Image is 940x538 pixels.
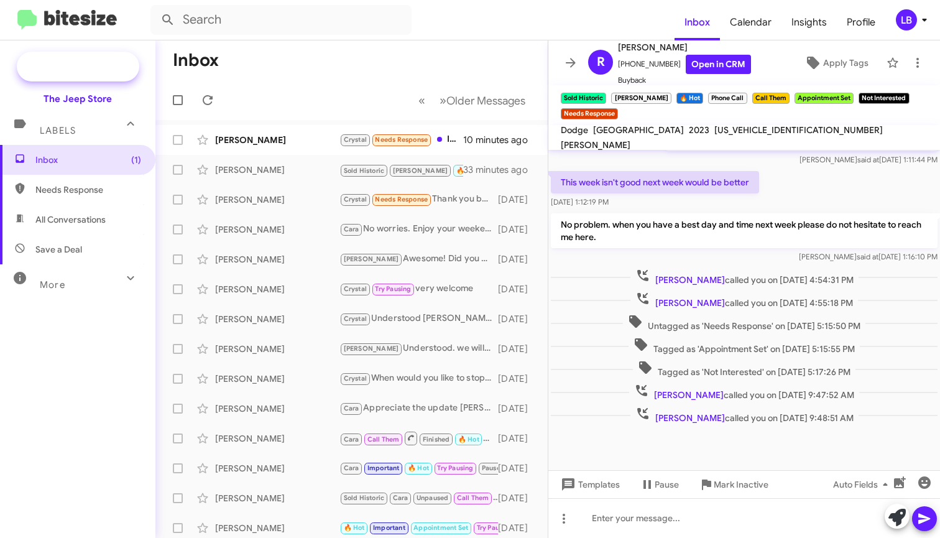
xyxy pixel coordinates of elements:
span: Special Campaign [54,60,129,73]
span: Unpaused [417,494,449,502]
span: Sold Historic [344,494,385,502]
div: [PERSON_NAME] [215,492,339,504]
div: very welcome [339,282,498,296]
span: Crystal [344,374,367,383]
small: Not Interested [859,93,909,104]
span: 🔥 Hot [344,524,365,532]
div: [DATE] [498,462,538,475]
div: Understood [PERSON_NAME] thank you for the update. Should you have any questions please do not he... [339,312,498,326]
span: Try Pausing [477,524,513,532]
span: Important [367,464,400,472]
span: Crystal [344,195,367,203]
h1: Inbox [173,50,219,70]
span: said at [857,252,878,261]
span: [DATE] 1:12:19 PM [551,197,609,206]
span: Cara [344,435,359,443]
span: Tagged as 'Not Interested' on [DATE] 5:17:26 PM [633,360,855,378]
p: No problem. when you have a best day and time next week please do not hesitate to reach me here. [551,213,938,248]
div: [DATE] [498,223,538,236]
div: [DATE] [498,373,538,385]
div: When would you like to stop back in and check them out [PERSON_NAME]? [339,371,498,386]
span: Tagged as 'Appointment Set' on [DATE] 5:15:55 PM [629,337,860,355]
div: [PERSON_NAME] [215,283,339,295]
button: Apply Tags [791,52,880,74]
div: [PERSON_NAME] [215,223,339,236]
div: The Jeep Store [44,93,112,105]
span: [PERSON_NAME] [618,40,751,55]
span: Cara [344,464,359,472]
span: Inbox [35,154,141,166]
div: [DATE] [498,283,538,295]
button: Next [432,88,533,113]
span: Needs Response [35,183,141,196]
span: 🔥 Hot [456,167,477,175]
div: Hey [PERSON_NAME]. I just wanted to get back here at [GEOGRAPHIC_DATA]. You have any time this we... [339,491,498,505]
span: Try Pausing [375,285,411,293]
div: [DATE] [498,522,538,534]
div: Thanks you [339,461,498,475]
span: [PERSON_NAME] [655,274,725,285]
div: [PERSON_NAME] [215,522,339,534]
span: (1) [131,154,141,166]
div: Inbound Call [339,162,463,177]
a: Inbox [675,4,720,40]
a: Special Campaign [17,52,139,81]
input: Search [150,5,412,35]
span: Labels [40,125,76,136]
a: Calendar [720,4,781,40]
span: Older Messages [446,94,525,108]
div: You certainly can. I just put you in for around 5:30 [DATE]. When you arrive just mention you spo... [339,430,498,446]
span: called you on [DATE] 4:54:31 PM [630,268,859,286]
span: [PERSON_NAME] [DATE] 1:11:44 PM [799,155,938,164]
span: 🔥 Hot [458,435,479,443]
span: Try Pausing [437,464,473,472]
span: Appointment Set [413,524,468,532]
div: [PERSON_NAME] [215,164,339,176]
span: [PHONE_NUMBER] [618,55,751,74]
span: Crystal [344,315,367,323]
span: Auto Fields [833,473,893,496]
span: Profile [837,4,885,40]
button: Pause [630,473,689,496]
a: Insights [781,4,837,40]
span: [PERSON_NAME] [DATE] 1:16:10 PM [799,252,938,261]
button: Auto Fields [823,473,903,496]
span: [US_VEHICLE_IDENTIFICATION_NUMBER] [714,124,883,136]
span: Untagged as 'Needs Response' on [DATE] 5:15:50 PM [623,314,865,332]
div: Awesome! Did you want to move forward with our Pacifica? [339,252,498,266]
span: 2023 [689,124,709,136]
span: Call Them [367,435,400,443]
small: Phone Call [708,93,747,104]
div: 10 minutes ago [463,134,538,146]
div: [DATE] [498,193,538,206]
div: [DATE] [498,432,538,445]
div: [DATE] [498,343,538,355]
span: called you on [DATE] 9:47:52 AM [629,383,859,401]
span: Needs Response [375,136,428,144]
span: Crystal [344,285,367,293]
span: Save a Deal [35,243,82,256]
div: LB [896,9,917,30]
div: No worries. Enjoy your weekend and should you get some time next week let me know as we are open ... [339,222,498,236]
div: [PERSON_NAME] [215,432,339,445]
span: Paused [482,464,505,472]
button: Mark Inactive [689,473,778,496]
span: Apply Tags [823,52,869,74]
span: Call Them [457,494,489,502]
span: Important [373,524,405,532]
span: Needs Response [375,195,428,203]
small: Needs Response [561,108,618,119]
div: Appreciate the update [PERSON_NAME] thank you. When ready please do not hesitate to reach us here... [339,401,498,415]
span: Crystal [344,136,367,144]
span: Cara [344,225,359,233]
span: 🔥 Hot [408,464,429,472]
span: called you on [DATE] 4:55:18 PM [630,291,858,309]
div: [PERSON_NAME] [215,134,339,146]
span: Pause [655,473,679,496]
span: « [418,93,425,108]
small: Sold Historic [561,93,606,104]
small: 🔥 Hot [676,93,703,104]
div: [DATE] [498,253,538,266]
